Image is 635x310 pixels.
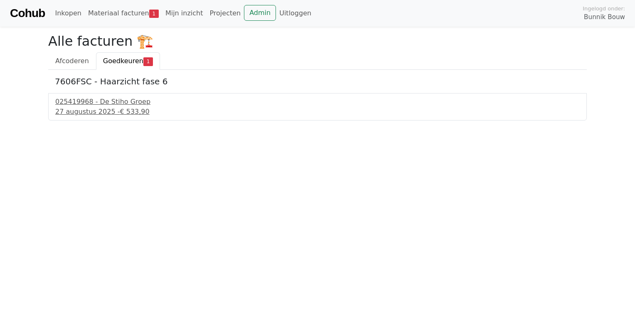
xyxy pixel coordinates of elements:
a: 025419968 - De Stiho Groep27 augustus 2025 -€ 533,90 [55,97,580,117]
span: Goedkeuren [103,57,143,65]
a: Projecten [206,5,244,22]
a: Cohub [10,3,45,23]
span: 1 [143,57,153,66]
span: Bunnik Bouw [584,12,625,22]
span: € 533,90 [120,108,149,116]
a: Mijn inzicht [162,5,207,22]
a: Inkopen [52,5,84,22]
a: Admin [244,5,276,21]
a: Goedkeuren1 [96,52,160,70]
a: Afcoderen [48,52,96,70]
h5: 7606FSC - Haarzicht fase 6 [55,76,580,86]
div: 025419968 - De Stiho Groep [55,97,580,107]
span: Afcoderen [55,57,89,65]
a: Uitloggen [276,5,315,22]
div: 27 augustus 2025 - [55,107,580,117]
h2: Alle facturen 🏗️ [48,33,587,49]
span: Ingelogd onder: [583,5,625,12]
a: Materiaal facturen1 [85,5,162,22]
span: 1 [149,10,159,18]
